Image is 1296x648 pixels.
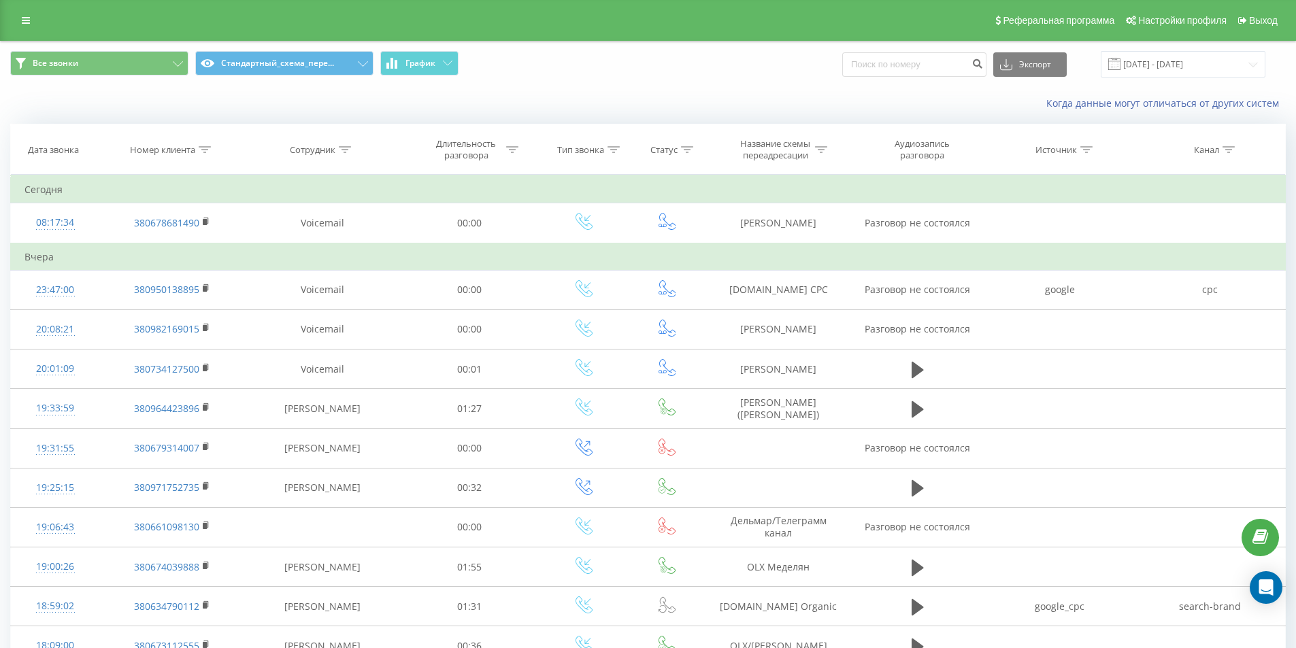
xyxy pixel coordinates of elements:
[134,362,199,375] a: 380734127500
[24,316,86,343] div: 20:08:21
[10,51,188,75] button: Все звонки
[1135,270,1285,309] td: cpc
[400,428,539,468] td: 00:00
[24,395,86,422] div: 19:33:59
[24,514,86,541] div: 19:06:43
[244,428,400,468] td: [PERSON_NAME]
[878,138,967,161] div: Аудиозапись разговора
[244,468,400,507] td: [PERSON_NAME]
[244,270,400,309] td: Voicemail
[706,270,851,309] td: [DOMAIN_NAME] CPC
[1046,97,1286,109] a: Когда данные могут отличаться от других систем
[865,322,970,335] span: Разговор не состоялся
[134,216,199,229] a: 380678681490
[400,270,539,309] td: 00:00
[134,322,199,335] a: 380982169015
[650,144,678,156] div: Статус
[706,203,851,243] td: [PERSON_NAME]
[739,138,812,161] div: Название схемы переадресации
[134,402,199,415] a: 380964423896
[134,481,199,494] a: 380971752735
[24,356,86,382] div: 20:01:09
[24,593,86,619] div: 18:59:02
[244,349,400,389] td: Voicemail
[1249,15,1278,26] span: Выход
[865,441,970,454] span: Разговор не состоялся
[24,553,86,580] div: 19:00:26
[134,560,199,573] a: 380674039888
[706,507,851,547] td: Дельмар/Телеграмм канал
[244,203,400,243] td: Voicemail
[865,216,970,229] span: Разговор не состоялся
[134,520,199,533] a: 380661098130
[400,468,539,507] td: 00:32
[134,441,199,454] a: 380679314007
[244,309,400,349] td: Voicemail
[400,507,539,547] td: 00:00
[984,270,1135,309] td: google
[33,58,78,69] span: Все звонки
[430,138,503,161] div: Длительность разговора
[706,349,851,389] td: [PERSON_NAME]
[244,587,400,626] td: [PERSON_NAME]
[993,52,1067,77] button: Экспорт
[24,435,86,462] div: 19:31:55
[244,389,400,428] td: [PERSON_NAME]
[400,547,539,587] td: 01:55
[11,176,1286,203] td: Сегодня
[400,203,539,243] td: 00:00
[130,144,195,156] div: Номер клиента
[1003,15,1114,26] span: Реферальная программа
[865,520,970,533] span: Разговор не состоялся
[1250,571,1282,604] div: Open Intercom Messenger
[24,277,86,303] div: 23:47:00
[1138,15,1227,26] span: Настройки профиля
[400,587,539,626] td: 01:31
[380,51,459,75] button: График
[400,389,539,428] td: 01:27
[1194,144,1219,156] div: Канал
[290,144,335,156] div: Сотрудник
[706,547,851,587] td: OLX Меделян
[24,209,86,236] div: 08:17:34
[865,283,970,296] span: Разговор не состоялся
[400,349,539,389] td: 00:01
[706,309,851,349] td: [PERSON_NAME]
[244,547,400,587] td: [PERSON_NAME]
[134,283,199,296] a: 380950138895
[557,144,604,156] div: Тип звонка
[400,309,539,349] td: 00:00
[405,58,435,68] span: График
[134,600,199,613] a: 380634790112
[1135,587,1285,626] td: search-brand
[11,243,1286,271] td: Вчера
[195,51,373,75] button: Стандартный_схема_пере...
[28,144,79,156] div: Дата звонка
[842,52,986,77] input: Поиск по номеру
[984,587,1135,626] td: google_cpc
[24,475,86,501] div: 19:25:15
[706,587,851,626] td: [DOMAIN_NAME] Organic
[706,389,851,428] td: [PERSON_NAME] ([PERSON_NAME])
[1035,144,1077,156] div: Источник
